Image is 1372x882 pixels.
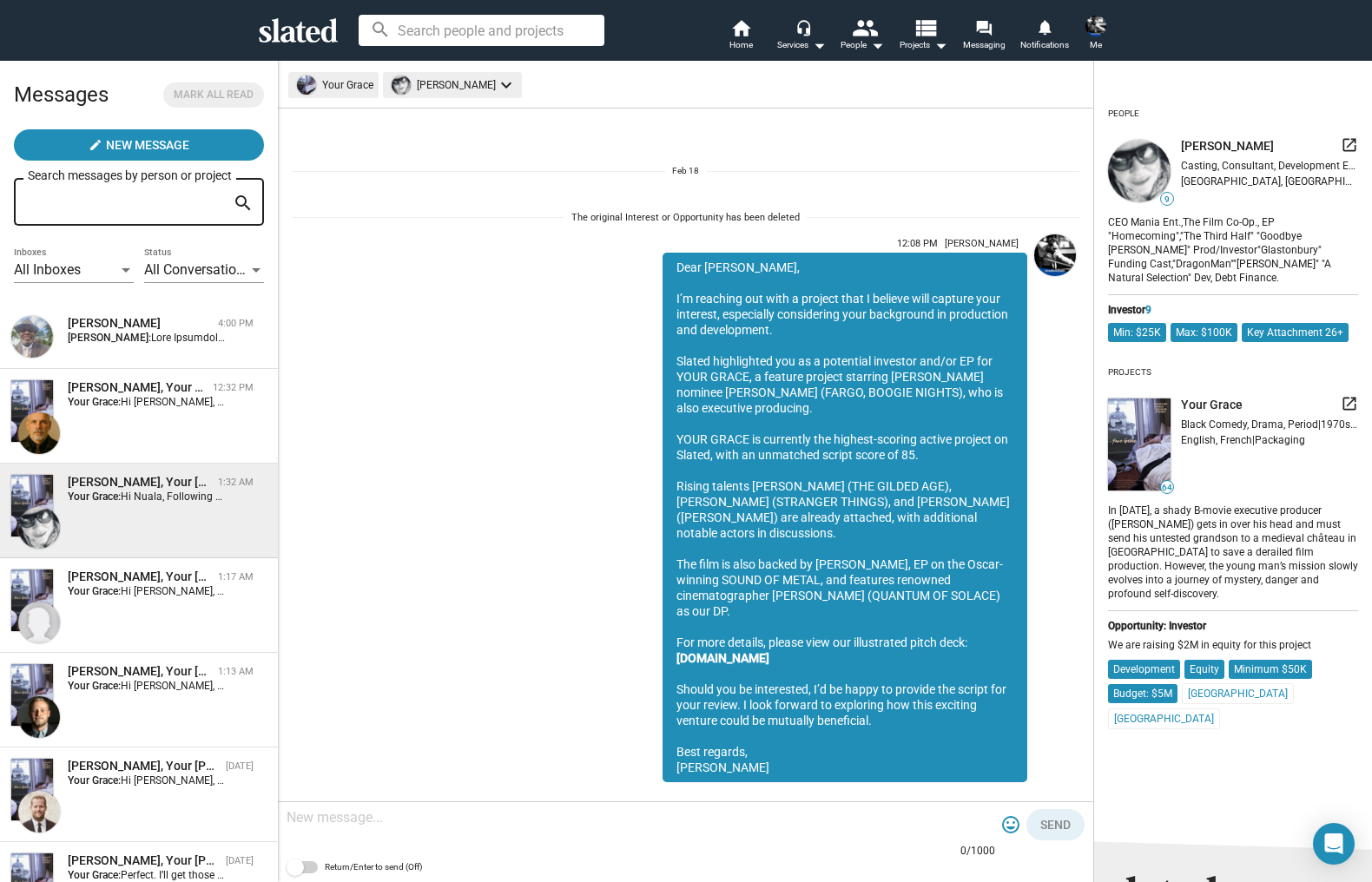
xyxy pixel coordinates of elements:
a: Notifications [1014,17,1075,56]
span: Mark all read [174,86,254,104]
mat-chip: Key Attachment 26+ [1242,323,1349,342]
span: | [1318,418,1321,431]
span: | [1252,434,1255,446]
strong: Your Grace: [68,585,121,597]
div: Services [777,35,826,56]
a: [DOMAIN_NAME] [676,651,769,665]
button: Mark all read [163,82,264,108]
span: Hi [PERSON_NAME], Just following up. I sent you the script about 6 weeks back. Any chance to read... [121,585,721,597]
mat-chip: Max: $100K [1171,323,1237,342]
mat-chip: Minimum $50K [1229,660,1312,679]
div: Robert Ogden Barnum, Your Grace [68,758,219,774]
span: New Message [106,129,189,161]
img: Sean Skelton [1034,234,1076,276]
div: People [1108,102,1139,126]
div: Opportunity: Investor [1108,620,1358,632]
mat-icon: tag_faces [1000,814,1021,835]
time: 1:13 AM [218,666,254,677]
div: CEO Mania Ent.,The Film Co-Op., EP "Homecoming","The Third Half" "Goodbye [PERSON_NAME]" Prod/Inv... [1108,213,1358,286]
time: 1:17 AM [218,571,254,583]
mat-icon: people [852,15,877,40]
mat-icon: create [89,138,102,152]
div: Patrick di Santo, Your Grace [68,379,206,396]
div: Projects [1108,360,1151,385]
div: We are raising $2M in equity for this project [1108,639,1358,653]
img: Patrick di Santo [18,412,60,454]
a: Messaging [953,17,1014,56]
button: Projects [893,17,953,56]
mat-icon: arrow_drop_down [867,35,887,56]
img: Your Grace [11,569,53,631]
div: Raquib Hakiem Abduallah [68,315,211,332]
img: undefined [392,76,411,95]
span: Hi Nuala, Following up again. Any chance to read Your Grace? Thanks, [PERSON_NAME] [121,490,532,503]
img: Raquib Hakiem Abduallah [11,316,53,358]
div: Andrew Ferguson, Your Grace [68,663,211,680]
mat-hint: 0/1000 [960,845,995,859]
img: Your Grace [11,475,53,536]
a: Sean Skelton [1031,231,1079,786]
mat-icon: arrow_drop_down [808,35,829,56]
img: Stu Pollok [18,602,60,643]
strong: Your Grace: [68,680,121,692]
mat-icon: headset_mic [795,19,811,35]
span: 12:08 PM [897,238,938,249]
img: Your Grace [11,664,53,726]
a: Home [710,17,771,56]
mat-chip: Budget: $5M [1108,684,1177,703]
div: Stu Pollok, Your Grace [68,569,211,585]
div: People [841,35,884,56]
mat-icon: launch [1341,395,1358,412]
span: Send [1040,809,1071,840]
input: Search people and projects [359,15,604,46]
mat-icon: notifications [1036,18,1052,35]
div: Investor [1108,304,1358,316]
span: 64 [1161,483,1173,493]
mat-chip: Development [1108,660,1180,679]
span: 9 [1145,304,1151,316]
mat-chip: Equity [1184,660,1224,679]
span: Notifications [1020,35,1069,56]
mat-chip: [GEOGRAPHIC_DATA] [1182,683,1294,704]
div: Nuala Quinn-Barton, Your Grace [68,474,211,490]
mat-chip: [GEOGRAPHIC_DATA] [1108,708,1220,729]
img: Robert Ogden Barnum [18,791,60,833]
mat-icon: search [233,190,254,217]
span: Your Grace [1181,397,1243,413]
time: 4:00 PM [218,318,254,329]
div: [GEOGRAPHIC_DATA], [GEOGRAPHIC_DATA], [GEOGRAPHIC_DATA] [1181,175,1358,188]
strong: Your Grace: [68,869,121,881]
mat-chip: [PERSON_NAME] [383,72,522,98]
span: Black Comedy, Drama, Period [1181,418,1318,431]
span: [PERSON_NAME] [1181,138,1274,155]
div: Ken mandeville, Your Grace [68,852,219,869]
img: Your Grace [11,380,53,442]
button: New Message [14,129,264,161]
img: undefined [1108,398,1171,491]
strong: Your Grace: [68,774,121,787]
mat-icon: view_list [913,15,938,40]
div: Casting, Consultant, Development Executive, Executive Producer, Producer [1181,160,1358,172]
strong: Your Grace: [68,396,121,408]
span: Projects [900,35,947,56]
button: People [832,17,893,56]
mat-icon: arrow_drop_down [930,35,951,56]
span: Home [729,35,753,56]
button: Services [771,17,832,56]
span: All Conversations [144,261,251,278]
span: Messaging [963,35,1006,56]
time: 1:32 AM [218,477,254,488]
span: English, French [1181,434,1252,446]
span: The original Interest or Opportunity has been deleted [564,211,807,224]
time: [DATE] [226,855,254,866]
time: 12:32 PM [213,382,254,393]
span: Me [1090,35,1102,56]
time: [DATE] [226,760,254,772]
h2: Messages [14,74,109,115]
span: 9 [1161,194,1173,205]
button: Send [1026,809,1085,840]
button: Sean SkeltonMe [1075,12,1117,57]
div: Dear [PERSON_NAME], I’m reaching out with a project that I believe will capture your interest, es... [663,253,1027,782]
strong: Your Grace: [68,490,121,503]
div: Open Intercom Messenger [1313,823,1355,865]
